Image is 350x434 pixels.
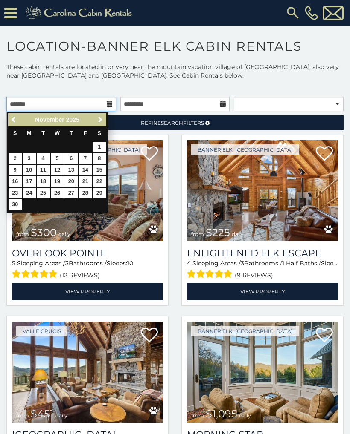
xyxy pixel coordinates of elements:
[35,116,64,123] span: November
[51,153,64,164] a: 5
[79,188,92,198] a: 28
[239,412,251,419] span: daily
[11,116,17,123] span: Previous
[97,116,104,123] span: Next
[79,165,92,175] a: 14
[191,231,204,237] span: from
[21,4,139,21] img: Khaki-logo.png
[64,176,78,187] a: 20
[9,153,22,164] a: 2
[66,116,79,123] span: 2025
[93,188,106,198] a: 29
[187,259,338,281] div: Sleeping Areas / Bathrooms / Sleeps:
[316,327,333,345] a: Add to favorites
[51,165,64,175] a: 12
[64,153,78,164] a: 6
[98,130,101,136] span: Saturday
[12,283,163,300] a: View Property
[141,120,204,126] span: Refine Filters
[55,130,60,136] span: Wednesday
[93,176,106,187] a: 22
[206,226,230,239] span: $225
[285,5,300,20] img: search-regular.svg
[37,165,50,175] a: 11
[93,165,106,175] a: 15
[161,120,183,126] span: Search
[70,130,73,136] span: Thursday
[187,322,338,423] img: Morning Star
[235,270,273,281] span: (9 reviews)
[51,176,64,187] a: 19
[187,140,338,241] img: Enlightened Elk Escape
[316,145,333,163] a: Add to favorites
[31,408,54,420] span: $451
[37,176,50,187] a: 18
[51,188,64,198] a: 26
[241,259,244,267] span: 3
[23,188,36,198] a: 24
[187,140,338,241] a: Enlightened Elk Escape from $225 daily
[93,153,106,164] a: 8
[12,247,163,259] a: Overlook Pointe
[79,153,92,164] a: 7
[31,226,57,239] span: $300
[84,130,87,136] span: Friday
[232,231,244,237] span: daily
[16,231,29,237] span: from
[23,165,36,175] a: 10
[23,153,36,164] a: 3
[191,412,204,419] span: from
[191,144,299,155] a: Banner Elk, [GEOGRAPHIC_DATA]
[65,259,69,267] span: 3
[13,130,17,136] span: Sunday
[12,322,163,423] img: Cucumber Tree Lodge
[187,259,191,267] span: 4
[37,188,50,198] a: 25
[141,145,158,163] a: Add to favorites
[64,165,78,175] a: 13
[187,247,338,259] a: Enlightened Elk Escape
[79,176,92,187] a: 21
[303,6,321,20] a: [PHONE_NUMBER]
[55,412,67,419] span: daily
[27,130,32,136] span: Monday
[16,326,67,336] a: Valle Crucis
[95,115,105,125] a: Next
[127,259,133,267] span: 10
[187,283,338,300] a: View Property
[58,231,70,237] span: daily
[93,142,106,152] a: 1
[9,188,22,198] a: 23
[64,188,78,198] a: 27
[206,408,237,420] span: $1,095
[37,153,50,164] a: 4
[9,165,22,175] a: 9
[12,259,163,281] div: Sleeping Areas / Bathrooms / Sleeps:
[60,270,100,281] span: (12 reviews)
[191,326,299,336] a: Banner Elk, [GEOGRAPHIC_DATA]
[282,259,321,267] span: 1 Half Baths /
[9,176,22,187] a: 16
[16,412,29,419] span: from
[187,322,338,423] a: Morning Star from $1,095 daily
[9,115,20,125] a: Previous
[141,327,158,345] a: Add to favorites
[23,176,36,187] a: 17
[12,259,15,267] span: 5
[12,322,163,423] a: Cucumber Tree Lodge from $451 daily
[9,199,22,210] a: 30
[6,115,344,130] a: RefineSearchFilters
[41,130,45,136] span: Tuesday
